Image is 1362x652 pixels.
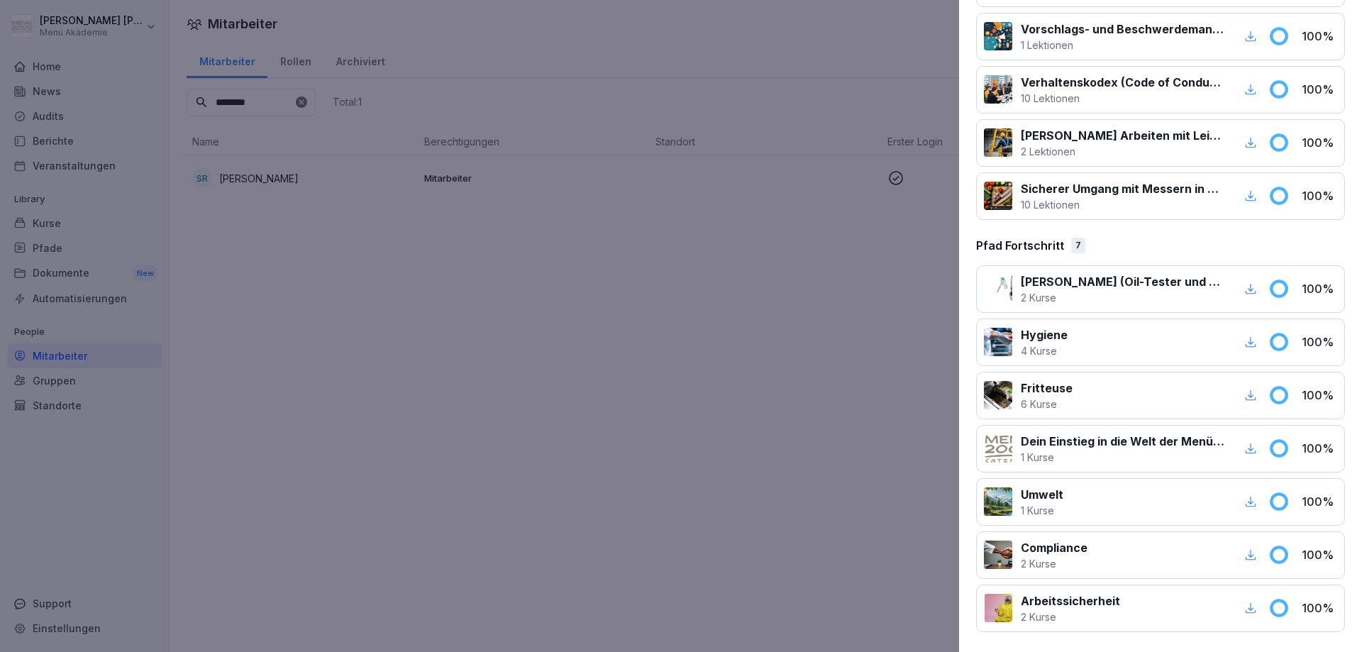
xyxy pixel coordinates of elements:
p: 100 % [1302,81,1337,98]
p: 2 Kurse [1021,556,1087,571]
p: Arbeitssicherheit [1021,592,1120,609]
p: 4 Kurse [1021,343,1068,358]
p: 100 % [1302,28,1337,45]
p: 1 Lektionen [1021,38,1224,53]
p: 10 Lektionen [1021,91,1224,106]
p: Dein Einstieg in die Welt der Menü 2000 Akademie [1021,433,1224,450]
p: 1 Kurse [1021,450,1224,465]
p: Fritteuse [1021,380,1073,397]
p: 6 Kurse [1021,397,1073,411]
p: 10 Lektionen [1021,197,1224,212]
p: Compliance [1021,539,1087,556]
div: 7 [1071,238,1085,253]
p: 100 % [1302,599,1337,617]
p: 100 % [1302,493,1337,510]
p: 100 % [1302,440,1337,457]
p: [PERSON_NAME] Arbeiten mit Leitern und [PERSON_NAME] [1021,127,1224,144]
p: Verhaltenskodex (Code of Conduct) Menü 2000 [1021,74,1224,91]
p: 100 % [1302,187,1337,204]
p: 100 % [1302,333,1337,350]
p: 2 Lektionen [1021,144,1224,159]
p: Umwelt [1021,486,1063,503]
p: Vorschlags- und Beschwerdemanagement bei Menü 2000 [1021,21,1224,38]
p: 100 % [1302,280,1337,297]
p: 100 % [1302,546,1337,563]
p: Sicherer Umgang mit Messern in Küchen [1021,180,1224,197]
p: Pfad Fortschritt [976,237,1064,254]
p: 100 % [1302,134,1337,151]
p: 2 Kurse [1021,290,1224,305]
p: 1 Kurse [1021,503,1063,518]
p: 2 Kurse [1021,609,1120,624]
p: Hygiene [1021,326,1068,343]
p: 100 % [1302,387,1337,404]
p: [PERSON_NAME] (Oil-Tester und Frittieröl-Filter) [1021,273,1224,290]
